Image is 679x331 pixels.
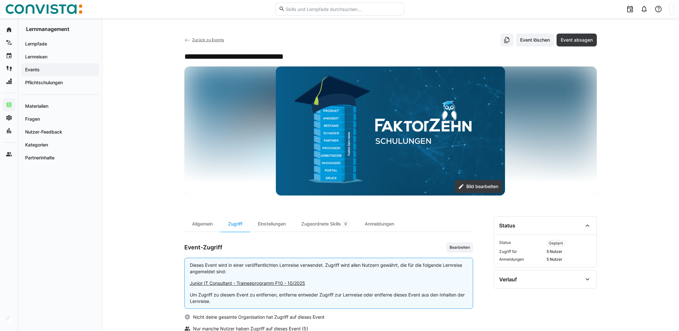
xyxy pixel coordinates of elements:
[516,34,554,46] button: Event löschen
[499,276,517,283] div: Verlauf
[465,183,499,190] span: Bild bearbeiten
[499,257,544,262] span: Anmeldungen
[499,249,544,254] span: Zugriff für
[285,6,400,12] input: Skills und Lernpfade durchsuchen…
[455,180,502,193] button: Bild bearbeiten
[184,37,224,42] a: Zurück zu Events
[184,244,222,251] h3: Event-Zugriff
[192,37,224,42] span: Zurück zu Events
[549,241,563,246] span: Geplant
[499,240,544,246] span: Status
[547,257,591,262] span: 5 Nutzer
[193,314,325,320] span: Nicht deine gesamte Organisation hat Zugriff auf dieses Event
[294,216,357,232] div: Zugeordnete Skills
[190,280,468,286] a: Junior IT Consultant - Traineeprogramm F10 - 10/2025
[184,216,220,232] div: Allgemein
[560,37,594,43] span: Event absagen
[344,221,347,226] span: 0
[547,249,591,254] span: 5 Nutzer
[446,242,473,253] button: Bearbeiten
[557,34,597,46] button: Event absagen
[190,292,468,305] p: Um Zugriff zu diesem Event zu entfernen, entferne entweder Zugriff zur Lernreise oder entferne di...
[519,37,551,43] span: Event löschen
[357,216,402,232] div: Anmeldungen
[220,216,250,232] div: Zugriff
[190,262,468,275] p: Dieses Event wird in einer veröffentlichten Lernreise verwendet. Zugriff wird allen Nutzern gewäh...
[499,222,515,229] div: Status
[449,245,470,250] span: Bearbeiten
[250,216,294,232] div: Einstellungen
